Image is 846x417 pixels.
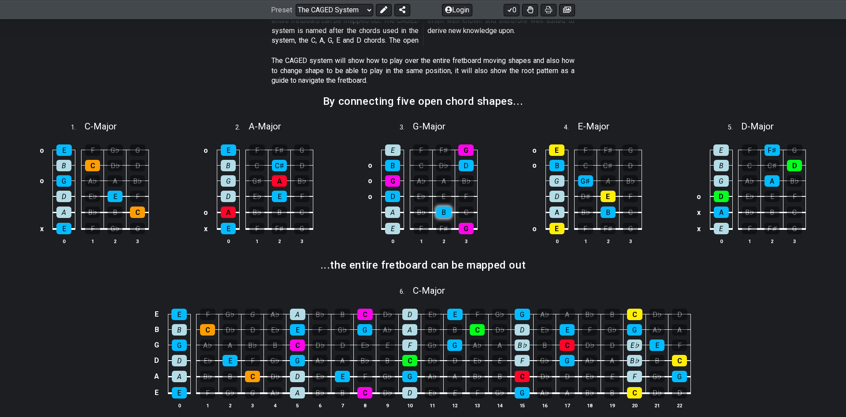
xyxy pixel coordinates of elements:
div: C [294,207,309,218]
div: B [436,207,451,218]
div: B [380,355,395,366]
select: Preset [296,4,373,16]
span: 3 . [400,123,413,133]
div: C♯ [601,160,616,171]
div: C [402,355,417,366]
div: G [56,175,71,187]
div: E [560,324,575,336]
div: A [56,207,71,218]
div: F [85,144,100,156]
div: G♭ [425,340,440,351]
div: G [458,144,474,156]
div: B♭ [414,207,429,218]
div: A [436,175,451,187]
div: E [601,191,616,202]
div: B♭ [357,355,372,366]
div: D [560,371,575,382]
td: o [529,220,540,237]
div: A [221,207,236,218]
div: D [402,309,418,320]
div: B [447,324,462,336]
h2: ...the entire fretboard can be mapped out [320,260,526,270]
div: F♯ [436,144,451,156]
div: B♭ [294,175,309,187]
div: F [672,340,687,351]
div: A♭ [380,324,395,336]
div: G♭ [108,223,122,234]
div: D [605,340,620,351]
div: G [385,175,400,187]
div: B [764,207,779,218]
div: E [447,309,463,320]
th: 0 [710,236,732,246]
div: B♭ [200,371,215,382]
div: B [172,324,187,336]
div: F [402,340,417,351]
td: o [365,188,375,204]
div: C♯ [764,160,779,171]
th: 3 [126,236,149,246]
td: o [694,188,704,204]
div: D [290,371,305,382]
div: A♭ [582,355,597,366]
th: 1 [738,236,761,246]
div: E♭ [425,309,440,320]
div: A♭ [470,340,485,351]
div: D [459,160,474,171]
div: B [537,340,552,351]
div: E♭ [85,191,100,202]
div: G [130,144,145,156]
div: G [787,144,802,156]
div: B♭ [627,355,642,366]
td: x [200,220,211,237]
div: A [560,309,575,320]
div: F [578,144,593,156]
div: D [221,191,236,202]
span: Preset [271,6,292,14]
span: C - Major [413,285,445,296]
div: G [172,340,187,351]
div: G [459,223,474,234]
div: F♯ [436,223,451,234]
div: E [764,191,779,202]
div: G♭ [223,309,238,320]
div: B♭ [623,175,638,187]
th: 0 [53,236,75,246]
div: D [172,355,187,366]
td: B [152,322,162,337]
div: C [627,309,642,320]
div: E♭ [357,340,372,351]
div: C [515,371,530,382]
div: B [221,160,236,171]
div: E♭ [627,340,642,351]
td: x [694,220,704,237]
div: B♭ [578,207,593,218]
div: E [713,144,729,156]
div: A [223,340,237,351]
div: G [623,144,638,156]
div: G♭ [380,371,395,382]
td: o [529,158,540,173]
th: 0 [217,236,240,246]
th: 2 [761,236,783,246]
div: F [515,355,530,366]
div: A♭ [200,340,215,351]
div: F [623,191,638,202]
div: E [56,223,71,234]
div: G♭ [267,355,282,366]
div: G [130,223,145,234]
th: 3 [619,236,642,246]
div: D [787,160,802,171]
div: G♭ [492,309,508,320]
div: A [764,175,779,187]
div: G [549,175,564,187]
div: B♭ [515,340,530,351]
td: x [694,204,704,221]
div: D♭ [223,324,237,336]
button: Toggle Dexterity for all fretkits [522,4,538,16]
div: F [742,144,757,156]
div: E [380,340,395,351]
div: E♭ [742,191,757,202]
div: B♭ [312,309,328,320]
div: E [492,355,507,366]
